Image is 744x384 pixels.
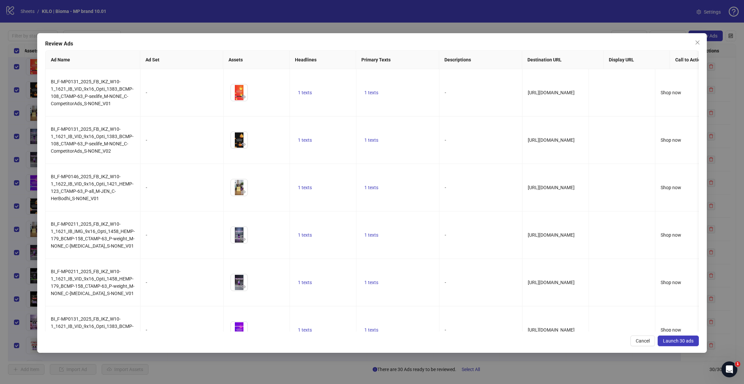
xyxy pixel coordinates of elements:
[528,185,575,190] span: [URL][DOMAIN_NAME]
[364,185,378,190] span: 1 texts
[51,79,134,106] span: BI_F-MP0131_2025_FB_IKZ_W10-1_1621_IB_VID_9x16_Opti_1383_BCMP-108_CTAMP-63_P-sexlife_M-NONE_C-Com...
[146,279,218,286] div: -
[241,237,246,242] span: eye
[239,188,247,196] button: Preview
[362,89,381,97] button: 1 texts
[528,232,575,238] span: [URL][DOMAIN_NAME]
[445,232,446,238] span: -
[51,269,135,296] span: BI_F-MP0211_2025_FB_IKZ_W10-1_1621_IB_VID_9x16_Opti_1458_HEMP-179_BCMP-158_CTAMP-63_P-weight_M-NO...
[445,185,446,190] span: -
[146,89,218,96] div: -
[298,90,312,95] span: 1 texts
[241,190,246,194] span: eye
[146,136,218,144] div: -
[364,137,378,143] span: 1 texts
[362,184,381,192] button: 1 texts
[290,51,356,69] th: Headlines
[45,40,699,48] div: Review Ads
[239,235,247,243] button: Preview
[231,274,247,291] img: Asset 1
[51,221,135,249] span: BI_F-MP0211_2025_FB_IKZ_W10-1_1621_IB_IMG_9x16_Opti_1458_HEMP-179_BCMP-158_CTAMP-63_P-weight_M-NO...
[241,95,246,99] span: eye
[295,231,315,239] button: 1 texts
[661,280,681,285] span: Shop now
[364,90,378,95] span: 1 texts
[445,137,446,143] span: -
[364,327,378,333] span: 1 texts
[295,278,315,286] button: 1 texts
[239,93,247,101] button: Preview
[663,338,694,344] span: Launch 30 ads
[528,137,575,143] span: [URL][DOMAIN_NAME]
[239,140,247,148] button: Preview
[46,51,140,69] th: Ad Name
[658,336,699,346] button: Launch 30 ads
[241,142,246,147] span: eye
[528,90,575,95] span: [URL][DOMAIN_NAME]
[298,137,312,143] span: 1 texts
[295,136,315,144] button: 1 texts
[528,280,575,285] span: [URL][DOMAIN_NAME]
[231,227,247,243] img: Asset 1
[231,322,247,338] img: Asset 1
[51,126,134,154] span: BI_F-MP0131_2025_FB_IKZ_W10-1_1621_IB_VID_9x16_Opti_1383_BCMP-108_CTAMP-63_P-sexlife_M-NONE_C-Com...
[439,51,522,69] th: Descriptions
[231,179,247,196] img: Asset 1
[692,37,703,48] button: Close
[51,316,134,344] span: BI_F-MP0131_2025_FB_IKZ_W10-1_1621_IB_VID_9x16_Opti_1383_BCMP-108_CTAMP-63_P-sexlife_M-NONE_C-Com...
[445,327,446,333] span: -
[239,330,247,338] button: Preview
[735,361,740,367] span: 1
[362,136,381,144] button: 1 texts
[630,336,655,346] button: Cancel
[51,174,134,201] span: BI_F-MP0146_2025_FB_IKZ_W10-1_1622_IB_VID_9x16_Opti_1421_HEMP-123_CTAMP-63_P-all_M-JEN_C-HerBodhi...
[298,280,312,285] span: 1 texts
[695,40,700,45] span: close
[298,232,312,238] span: 1 texts
[661,185,681,190] span: Shop now
[445,90,446,95] span: -
[146,231,218,239] div: -
[445,280,446,285] span: -
[362,278,381,286] button: 1 texts
[356,51,439,69] th: Primary Texts
[364,280,378,285] span: 1 texts
[604,51,670,69] th: Display URL
[670,51,720,69] th: Call to Action
[295,184,315,192] button: 1 texts
[362,326,381,334] button: 1 texts
[140,51,223,69] th: Ad Set
[241,284,246,289] span: eye
[636,338,650,344] span: Cancel
[661,232,681,238] span: Shop now
[522,51,604,69] th: Destination URL
[295,89,315,97] button: 1 texts
[661,327,681,333] span: Shop now
[661,90,681,95] span: Shop now
[721,361,737,377] iframe: Intercom live chat
[146,184,218,191] div: -
[146,326,218,334] div: -
[231,84,247,101] img: Asset 1
[661,137,681,143] span: Shop now
[298,327,312,333] span: 1 texts
[295,326,315,334] button: 1 texts
[362,231,381,239] button: 1 texts
[528,327,575,333] span: [URL][DOMAIN_NAME]
[239,283,247,291] button: Preview
[231,132,247,148] img: Asset 1
[364,232,378,238] span: 1 texts
[223,51,290,69] th: Assets
[298,185,312,190] span: 1 texts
